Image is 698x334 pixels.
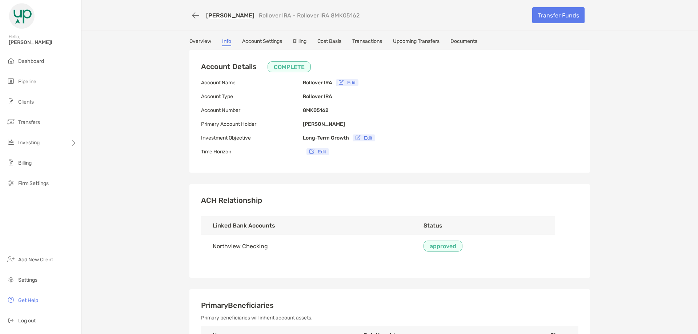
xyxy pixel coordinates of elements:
[18,140,40,146] span: Investing
[201,92,303,101] p: Account Type
[7,97,15,106] img: clients icon
[259,12,360,19] p: Rollover IRA - Rollover IRA 8MK05162
[201,147,303,156] p: Time Horizon
[9,3,35,29] img: Zoe Logo
[303,121,345,127] b: [PERSON_NAME]
[222,38,231,46] a: Info
[7,158,15,167] img: billing icon
[532,7,585,23] a: Transfer Funds
[303,93,332,100] b: Rollover IRA
[306,148,329,155] button: Edit
[18,160,32,166] span: Billing
[189,38,211,46] a: Overview
[336,79,358,86] button: Edit
[18,297,38,303] span: Get Help
[201,301,274,310] span: Primary Beneficiaries
[303,80,332,86] b: Rollover IRA
[7,255,15,263] img: add_new_client icon
[7,56,15,65] img: dashboard icon
[18,119,40,125] span: Transfers
[293,38,306,46] a: Billing
[201,133,303,142] p: Investment Objective
[303,135,349,141] b: Long-Term Growth
[206,12,254,19] a: [PERSON_NAME]
[18,58,44,64] span: Dashboard
[9,39,77,45] span: [PERSON_NAME]!
[201,61,311,72] h3: Account Details
[274,63,305,72] p: COMPLETE
[450,38,477,46] a: Documents
[7,178,15,187] img: firm-settings icon
[242,38,282,46] a: Account Settings
[7,138,15,146] img: investing icon
[201,196,578,205] h3: ACH Relationship
[18,277,37,283] span: Settings
[7,275,15,284] img: settings icon
[353,134,375,141] button: Edit
[412,216,555,235] th: Status
[430,242,456,251] p: approved
[18,99,34,105] span: Clients
[317,38,341,46] a: Cost Basis
[18,257,53,263] span: Add New Client
[201,235,412,257] td: Northview Checking
[7,117,15,126] img: transfers icon
[18,79,36,85] span: Pipeline
[201,216,412,235] th: Linked Bank Accounts
[18,180,49,186] span: Firm Settings
[393,38,440,46] a: Upcoming Transfers
[18,318,36,324] span: Log out
[7,77,15,85] img: pipeline icon
[352,38,382,46] a: Transactions
[201,106,303,115] p: Account Number
[303,107,329,113] b: 8MK05162
[7,316,15,325] img: logout icon
[7,295,15,304] img: get-help icon
[201,313,578,322] p: Primary beneficiaries will inherit account assets.
[201,120,303,129] p: Primary Account Holder
[201,78,303,87] p: Account Name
